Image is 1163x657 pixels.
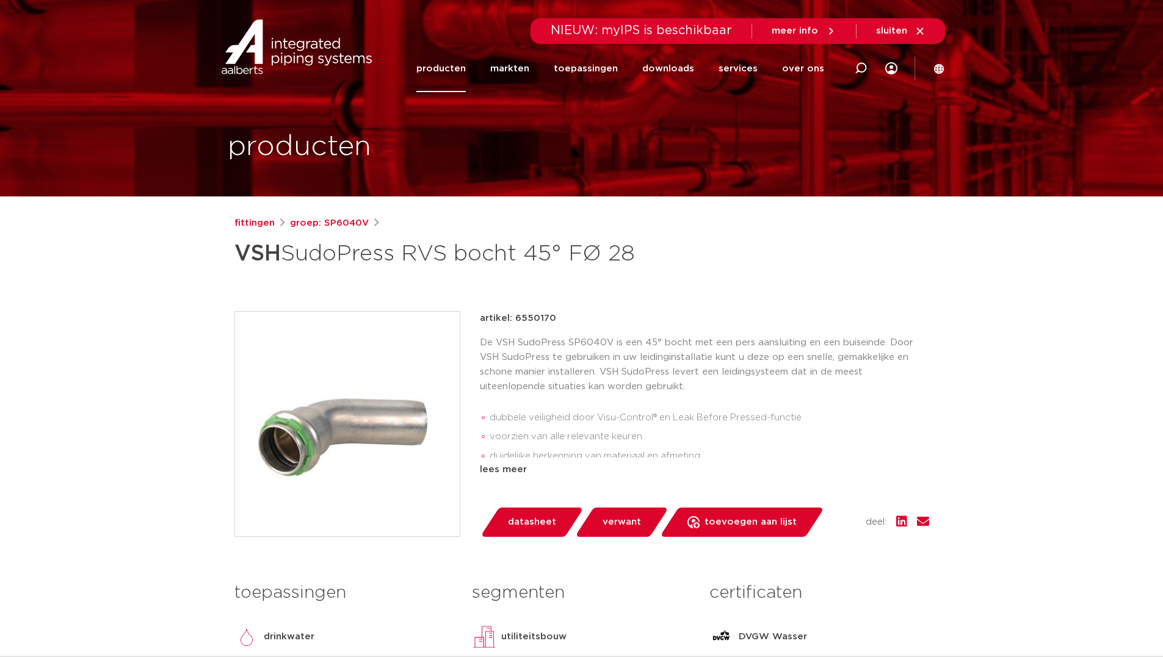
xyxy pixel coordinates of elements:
h1: producten [228,127,371,167]
a: downloads [642,45,694,92]
h1: SudoPress RVS bocht 45° FØ 28 [234,235,693,272]
a: datasheet [480,508,584,537]
span: meer info [772,26,818,35]
a: producten [416,45,466,92]
p: artikel: 6550170 [480,311,556,326]
a: sluiten [876,26,926,37]
p: DVGW Wasser [739,630,807,644]
span: datasheet [508,512,556,532]
div: lees meer [480,462,929,477]
img: drinkwater [234,625,259,649]
nav: Menu [416,45,824,92]
strong: VSH [234,243,281,265]
a: services [719,45,758,92]
span: verwant [603,512,641,532]
span: NIEUW: myIPS is beschikbaar [551,24,732,37]
img: DVGW Wasser [709,625,734,649]
h3: toepassingen [234,581,454,605]
p: De VSH SudoPress SP6040V is een 45° bocht met een pers aansluiting en een buiseinde. Door VSH Sud... [480,336,929,394]
a: groep: SP6040V [290,216,369,231]
span: deel: [866,515,886,530]
p: utiliteitsbouw [501,630,567,644]
a: toepassingen [554,45,618,92]
li: voorzien van alle relevante keuren [490,427,929,447]
a: fittingen [234,216,275,231]
h3: segmenten [472,581,691,605]
img: Product Image for VSH SudoPress RVS bocht 45° FØ 28 [235,312,460,536]
li: dubbele veiligheid door Visu-Control® en Leak Before Pressed-functie [490,408,929,428]
li: duidelijke herkenning van materiaal en afmeting [490,447,929,466]
a: meer info [772,26,836,37]
span: toevoegen aan lijst [705,512,797,532]
span: sluiten [876,26,907,35]
a: verwant [574,508,668,537]
h3: certificaten [709,581,929,605]
p: drinkwater [264,630,314,644]
a: markten [490,45,529,92]
a: over ons [782,45,824,92]
img: utiliteitsbouw [472,625,496,649]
